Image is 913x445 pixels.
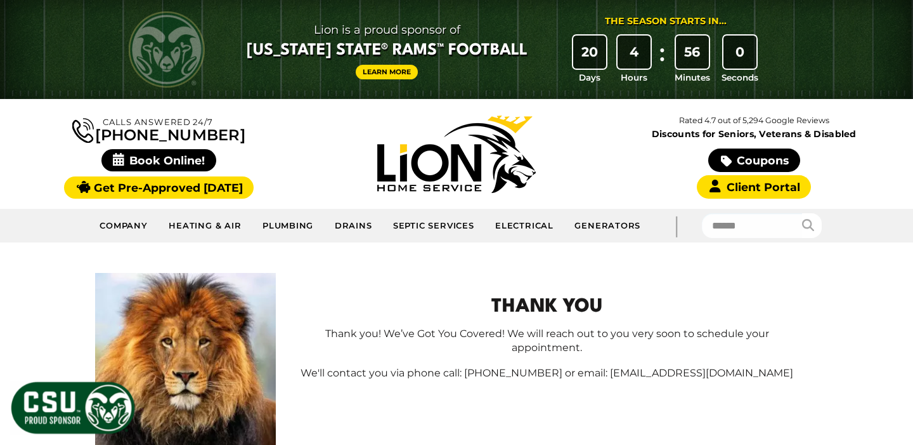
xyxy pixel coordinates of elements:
[129,11,205,88] img: CSU Rams logo
[676,36,709,69] div: 56
[485,213,564,239] a: Electrical
[656,36,669,84] div: :
[564,213,651,239] a: Generators
[605,114,903,128] p: Rated 4.7 out of 5,294 Google Reviews
[324,213,382,239] a: Drains
[159,213,252,239] a: Heating & Air
[708,149,800,172] a: Coupons
[723,36,756,69] div: 0
[64,176,254,199] a: Get Pre-Approved [DATE]
[722,71,758,84] span: Seconds
[356,65,418,79] a: Learn More
[296,327,798,355] p: Thank you! We’ve Got You Covered! We will reach out to you very soon to schedule your appointment.
[697,175,811,199] a: Client Portal
[247,40,528,62] span: [US_STATE] State® Rams™ Football
[89,213,159,239] a: Company
[608,130,900,138] span: Discounts for Seniors, Veterans & Disabled
[252,213,325,239] a: Plumbing
[618,36,651,69] div: 4
[296,293,798,322] h1: Thank you
[579,71,600,84] span: Days
[72,116,245,143] a: [PHONE_NUMBER]
[621,71,647,84] span: Hours
[101,149,216,171] span: Book Online!
[383,213,485,239] a: Septic Services
[605,15,727,29] div: The Season Starts in...
[247,20,528,40] span: Lion is a proud sponsor of
[675,71,710,84] span: Minutes
[573,36,606,69] div: 20
[377,116,536,193] img: Lion Home Service
[651,209,702,242] div: |
[10,380,136,435] img: CSU Sponsor Badge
